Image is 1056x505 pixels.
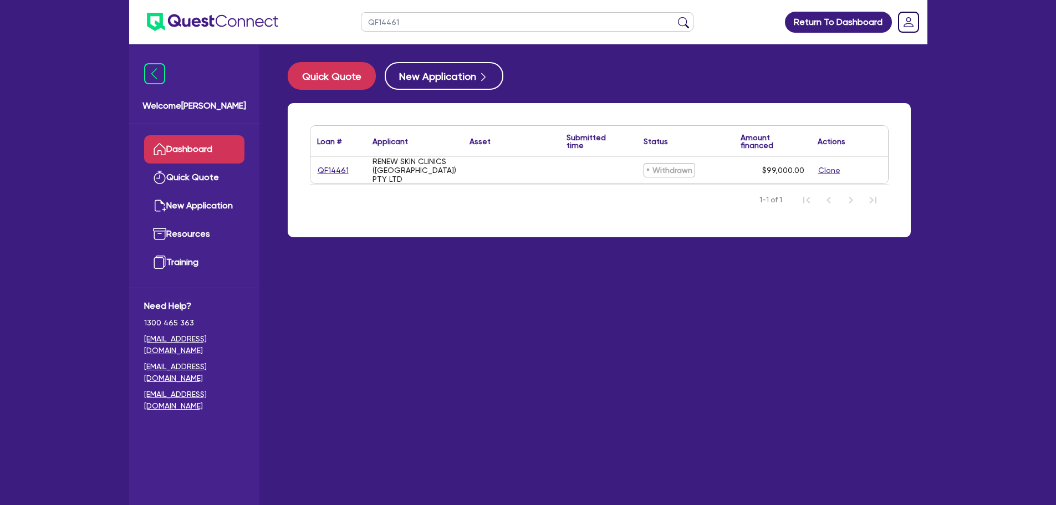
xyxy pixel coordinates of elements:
div: Submitted time [567,134,620,149]
button: Previous Page [818,189,840,211]
img: quest-connect-logo-blue [147,13,278,31]
div: Status [644,137,668,145]
img: training [153,256,166,269]
div: Amount financed [741,134,804,149]
div: Loan # [317,137,341,145]
a: Quick Quote [288,62,385,90]
button: Last Page [862,189,884,211]
a: Training [144,248,244,277]
div: Actions [818,137,845,145]
a: [EMAIL_ADDRESS][DOMAIN_NAME] [144,333,244,356]
a: Quick Quote [144,164,244,192]
button: Next Page [840,189,862,211]
a: [EMAIL_ADDRESS][DOMAIN_NAME] [144,389,244,412]
span: Need Help? [144,299,244,313]
a: New Application [144,192,244,220]
span: Withdrawn [644,163,695,177]
span: 1-1 of 1 [759,195,782,206]
img: icon-menu-close [144,63,165,84]
a: QF14461 [317,164,349,177]
img: resources [153,227,166,241]
button: Clone [818,164,841,177]
div: RENEW SKIN CLINICS ([GEOGRAPHIC_DATA]) PTY LTD [373,157,456,183]
input: Search by name, application ID or mobile number... [361,12,693,32]
button: New Application [385,62,503,90]
div: Applicant [373,137,408,145]
img: quick-quote [153,171,166,184]
img: new-application [153,199,166,212]
div: Asset [470,137,491,145]
span: Welcome [PERSON_NAME] [142,99,246,113]
span: $99,000.00 [762,166,804,175]
a: Dashboard [144,135,244,164]
button: First Page [795,189,818,211]
a: Dropdown toggle [894,8,923,37]
span: 1300 465 363 [144,317,244,329]
button: Quick Quote [288,62,376,90]
a: Return To Dashboard [785,12,892,33]
a: [EMAIL_ADDRESS][DOMAIN_NAME] [144,361,244,384]
a: Resources [144,220,244,248]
